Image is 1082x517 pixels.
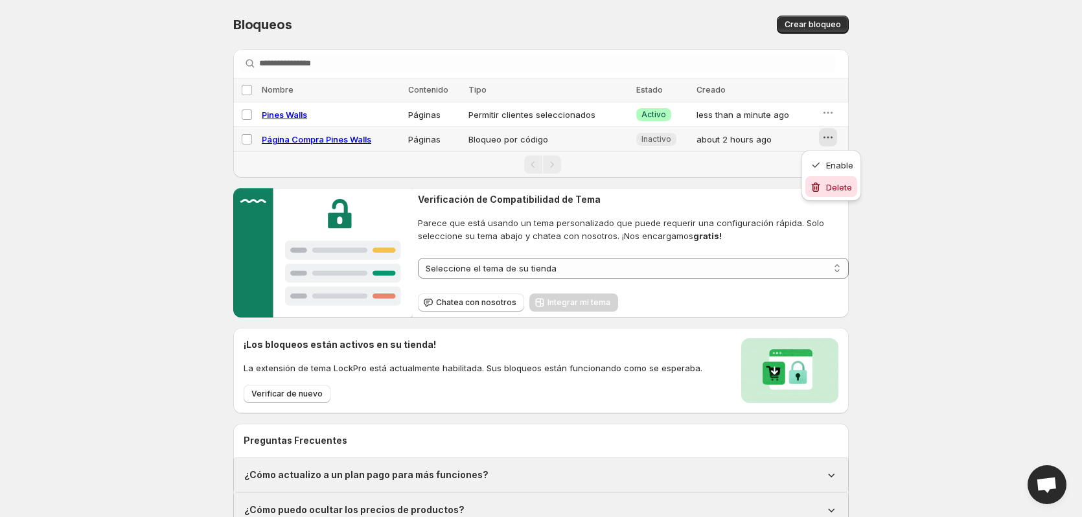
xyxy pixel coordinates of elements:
[465,127,633,152] td: Bloqueo por código
[641,134,671,144] span: Inactivo
[468,85,487,95] span: Tipo
[465,102,633,127] td: Permitir clientes seleccionados
[696,85,726,95] span: Creado
[826,160,853,170] span: Enable
[436,297,516,308] span: Chatea con nosotros
[233,17,292,32] span: Bloqueos
[251,389,323,399] span: Verificar de nuevo
[785,19,841,30] span: Crear bloqueo
[244,503,465,516] h1: ¿Cómo puedo ocultar los precios de productos?
[418,193,849,206] h2: Verificación de Compatibilidad de Tema
[636,85,663,95] span: Estado
[826,182,852,192] span: Delete
[408,85,448,95] span: Contenido
[404,102,464,127] td: Páginas
[1028,465,1066,504] div: Open chat
[262,109,307,120] a: Pines Walls
[233,188,413,317] img: Customer support
[693,231,722,241] strong: gratis!
[741,338,838,403] img: Locks activated
[404,127,464,152] td: Páginas
[777,16,849,34] button: Crear bloqueo
[693,102,818,127] td: less than a minute ago
[244,338,702,351] h2: ¡Los bloqueos están activos en su tienda!
[418,216,849,242] span: Parece que está usando un tema personalizado que puede requerir una configuración rápida. Solo se...
[244,385,330,403] button: Verificar de nuevo
[641,109,666,120] span: Activo
[244,434,838,447] h2: Preguntas Frecuentes
[262,134,371,144] a: Página Compra Pines Walls
[693,127,818,152] td: about 2 hours ago
[233,151,849,178] nav: Paginación
[244,362,702,374] p: La extensión de tema LockPro está actualmente habilitada. Sus bloqueos están funcionando como se ...
[244,468,489,481] h1: ¿Cómo actualizo a un plan pago para más funciones?
[262,85,294,95] span: Nombre
[418,293,524,312] button: Chatea con nosotros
